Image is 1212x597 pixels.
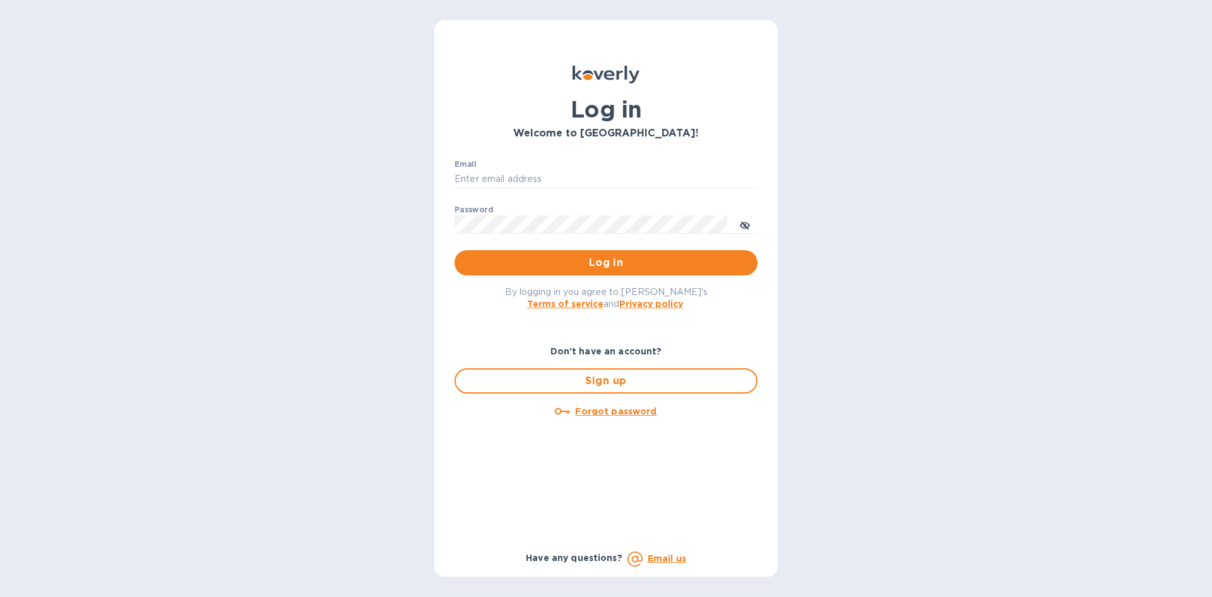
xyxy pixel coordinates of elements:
[454,96,757,123] h1: Log in
[575,406,656,416] u: Forgot password
[648,553,686,564] a: Email us
[619,299,683,309] a: Privacy policy
[573,66,639,83] img: Koverly
[466,373,746,389] span: Sign up
[732,212,757,237] button: toggle password visibility
[454,128,757,140] h3: Welcome to [GEOGRAPHIC_DATA]!
[527,299,603,309] a: Terms of service
[454,206,493,214] label: Password
[550,346,662,356] b: Don't have an account?
[526,553,622,563] b: Have any questions?
[454,160,477,168] label: Email
[454,170,757,189] input: Enter email address
[454,368,757,394] button: Sign up
[465,255,747,270] span: Log in
[505,287,708,309] span: By logging in you agree to [PERSON_NAME]'s and .
[454,250,757,275] button: Log in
